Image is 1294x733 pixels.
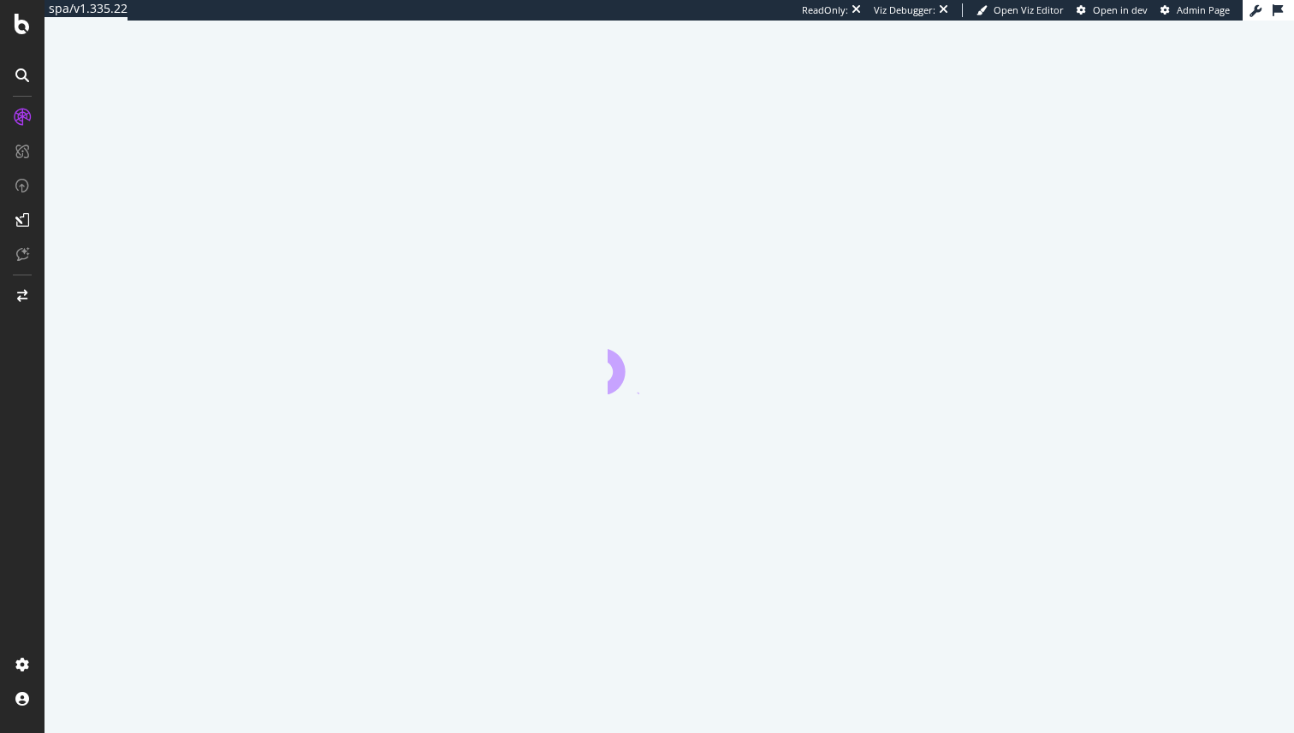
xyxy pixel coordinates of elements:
[1160,3,1230,17] a: Admin Page
[874,3,935,17] div: Viz Debugger:
[1093,3,1148,16] span: Open in dev
[802,3,848,17] div: ReadOnly:
[1077,3,1148,17] a: Open in dev
[1177,3,1230,16] span: Admin Page
[976,3,1064,17] a: Open Viz Editor
[608,333,731,394] div: animation
[994,3,1064,16] span: Open Viz Editor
